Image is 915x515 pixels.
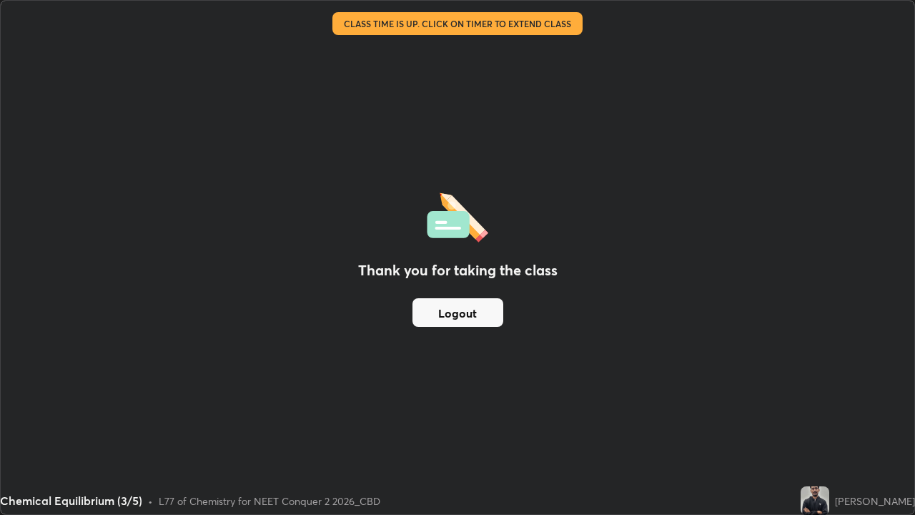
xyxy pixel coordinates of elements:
[801,486,829,515] img: 213def5e5dbf4e79a6b4beccebb68028.jpg
[412,298,503,327] button: Logout
[148,494,153,509] div: •
[835,494,915,509] div: [PERSON_NAME]
[159,494,380,509] div: L77 of Chemistry for NEET Conquer 2 2026_CBD
[358,260,558,281] h2: Thank you for taking the class
[427,188,488,242] img: offlineFeedback.1438e8b3.svg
